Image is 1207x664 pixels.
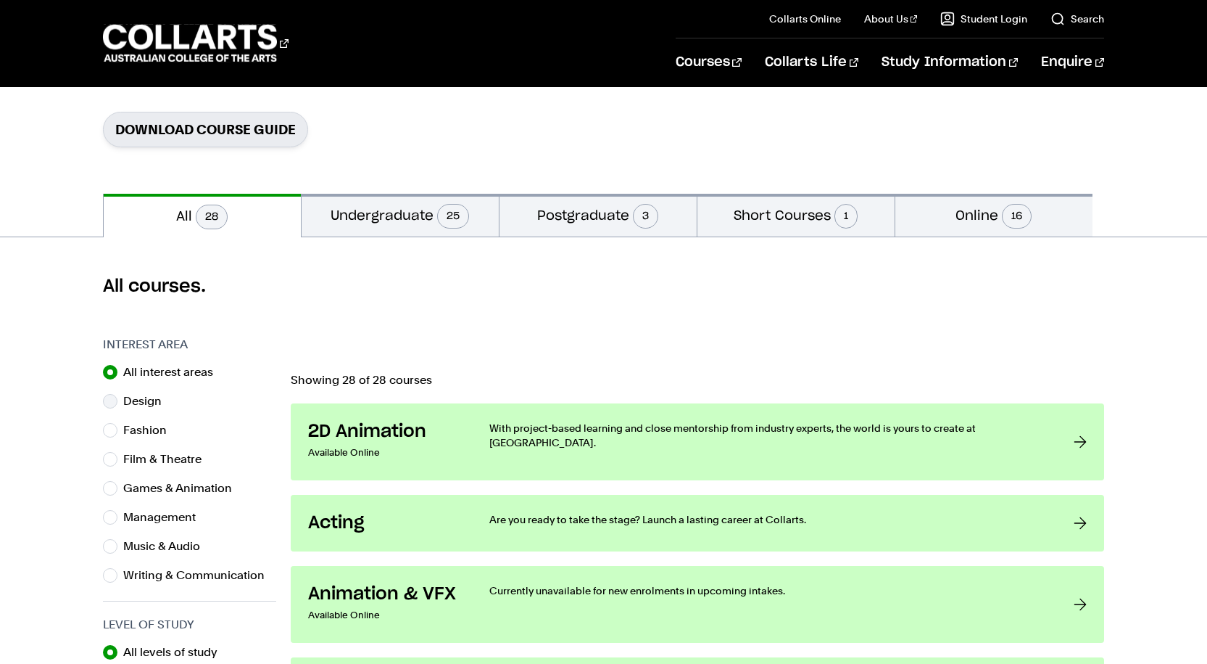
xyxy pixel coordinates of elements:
button: Short Courses1 [697,194,895,237]
div: Go to homepage [103,22,289,64]
label: Fashion [123,420,178,440]
a: Download Course Guide [103,112,308,147]
a: Animation & VFX Available Online Currently unavailable for new enrolments in upcoming intakes. [291,566,1105,643]
a: Enquire [1041,38,1104,86]
label: Management [123,507,207,528]
button: Postgraduate3 [499,194,697,237]
span: 25 [437,204,469,229]
p: With project-based learning and close mentorship from industry experts, the world is yours to cre... [489,421,1045,450]
h3: Level of Study [103,616,276,634]
h3: Interest Area [103,336,276,353]
a: Acting Are you ready to take the stage? Launch a lasting career at Collarts. [291,495,1105,552]
a: Courses [676,38,742,86]
p: Showing 28 of 28 courses [291,374,1105,386]
span: 16 [1002,204,1032,229]
p: Available Online [308,605,460,626]
p: Are you ready to take the stage? Launch a lasting career at Collarts. [489,512,1045,527]
label: Music & Audio [123,536,212,557]
a: Search [1050,12,1104,26]
h2: All courses. [103,275,1105,298]
label: All interest areas [123,362,225,382]
a: Collarts Life [765,38,858,86]
h3: Acting [308,512,460,534]
label: Writing & Communication [123,565,276,586]
label: Design [123,391,173,411]
span: 1 [834,204,858,229]
span: 3 [633,204,658,229]
h3: 2D Animation [308,421,460,443]
button: Online16 [895,194,1092,237]
a: About Us [864,12,918,26]
label: Games & Animation [123,478,244,499]
p: Available Online [308,443,460,463]
a: Collarts Online [769,12,841,26]
button: All28 [104,194,301,237]
p: Currently unavailable for new enrolments in upcoming intakes. [489,583,1045,598]
a: Study Information [882,38,1018,86]
label: All levels of study [123,642,229,663]
button: Undergraduate25 [302,194,499,237]
span: 28 [196,205,228,229]
h3: Animation & VFX [308,583,460,605]
a: Student Login [940,12,1027,26]
label: Film & Theatre [123,449,213,470]
a: 2D Animation Available Online With project-based learning and close mentorship from industry expe... [291,403,1105,480]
